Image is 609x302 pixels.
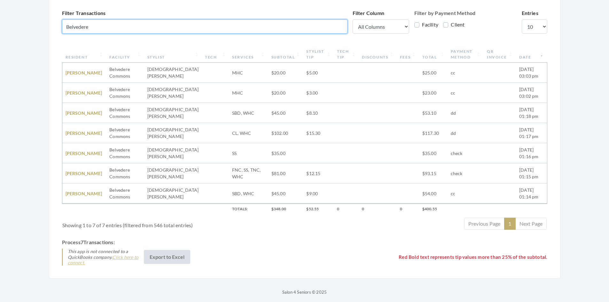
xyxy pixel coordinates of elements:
[66,191,102,196] a: [PERSON_NAME]
[353,9,385,17] label: Filter Column
[229,46,268,63] th: Services: activate to sort column ascending
[516,123,547,143] td: [DATE] 01:17 pm
[303,103,334,123] td: $8.10
[144,163,202,183] td: [DEMOGRAPHIC_DATA][PERSON_NAME]
[504,218,515,230] a: 1
[303,63,334,83] td: $5.00
[62,217,264,229] div: Showing 1 to 7 of 7 entries (filtered from 546 total entries)
[229,63,268,83] td: MHC
[62,46,106,63] th: Resident: activate to sort column ascending
[419,123,448,143] td: $117.30
[448,143,484,163] td: check
[419,83,448,103] td: $23.00
[229,143,268,163] td: SS
[81,239,83,245] span: 7
[229,183,268,204] td: SBD, WHC
[268,63,303,83] td: $20.00
[106,123,144,143] td: Belvedere Commons
[66,130,102,136] a: [PERSON_NAME]
[516,103,547,123] td: [DATE] 01:18 pm
[144,83,202,103] td: [DEMOGRAPHIC_DATA][PERSON_NAME]
[334,204,359,214] th: 0
[268,103,303,123] td: $45.00
[106,183,144,204] td: Belvedere Commons
[303,183,334,204] td: $9.00
[144,46,202,63] th: Stylist: activate to sort column ascending
[268,163,303,183] td: $81.00
[106,63,144,83] td: Belvedere Commons
[443,21,465,28] label: Client
[419,103,448,123] td: $53.10
[359,204,397,214] th: 0
[303,46,334,63] th: Stylist Tip: activate to sort column ascending
[419,183,448,204] td: $54.00
[229,83,268,103] td: MHC
[448,83,484,103] td: cc
[448,46,484,63] th: Payment Method: activate to sort column ascending
[68,254,138,266] a: Click here to connect.
[232,206,247,211] strong: Totals:
[448,163,484,183] td: check
[522,9,538,17] label: Entries
[448,183,484,204] td: cc
[229,123,268,143] td: CL, WHC
[419,46,448,63] th: Total: activate to sort column ascending
[144,103,202,123] td: [DEMOGRAPHIC_DATA][PERSON_NAME]
[359,46,397,63] th: Discounts: activate to sort column ascending
[419,63,448,83] td: $25.00
[399,253,547,261] span: Red Bold text represents tip values more than 25% of the subtotal.
[397,204,419,214] th: 0
[62,19,347,34] input: Filter...
[448,63,484,83] td: cc
[268,143,303,163] td: $35.00
[144,63,202,83] td: [DEMOGRAPHIC_DATA][PERSON_NAME]
[66,70,102,75] a: [PERSON_NAME]
[66,90,102,96] a: [PERSON_NAME]
[62,238,115,246] span: Process Transactions:
[144,250,190,264] button: Export to Excel
[268,204,303,214] th: $348.00
[303,83,334,103] td: $3.00
[303,123,334,143] td: $15.30
[106,143,144,163] td: Belvedere Commons
[268,46,303,63] th: Subtotal: activate to sort column ascending
[49,288,560,296] p: Salon 4 Seniors © 2025
[516,163,547,183] td: [DATE] 01:15 pm
[268,183,303,204] td: $45.00
[106,83,144,103] td: Belvedere Commons
[397,46,419,63] th: Fees: activate to sort column ascending
[62,9,106,17] label: Filter Transactions
[268,123,303,143] td: $102.00
[448,103,484,123] td: dd
[106,103,144,123] td: Belvedere Commons
[144,143,202,163] td: [DEMOGRAPHIC_DATA][PERSON_NAME]
[303,204,334,214] th: $52.55
[448,123,484,143] td: dd
[66,171,102,176] a: [PERSON_NAME]
[66,110,102,116] a: [PERSON_NAME]
[268,83,303,103] td: $20.00
[144,123,202,143] td: [DEMOGRAPHIC_DATA][PERSON_NAME]
[229,163,268,183] td: FNC, SS, TNC, WHC
[229,103,268,123] td: SBD, WHC
[334,46,359,63] th: Tech Tip: activate to sort column ascending
[484,46,516,63] th: QB Invoice: activate to sort column ascending
[144,183,202,204] td: [DEMOGRAPHIC_DATA][PERSON_NAME]
[106,46,144,63] th: Facility: activate to sort column ascending
[516,63,547,83] td: [DATE] 03:03 pm
[414,21,439,28] label: Facility
[419,204,448,214] th: $400.55
[106,163,144,183] td: Belvedere Commons
[419,163,448,183] td: $93.15
[516,183,547,204] td: [DATE] 01:14 pm
[516,83,547,103] td: [DATE] 03:02 pm
[303,163,334,183] td: $12.15
[202,46,229,63] th: Tech: activate to sort column ascending
[516,46,547,63] th: Date: activate to sort column ascending
[62,249,139,266] div: This app is not connected to a QuickBooks company.
[66,151,102,156] a: [PERSON_NAME]
[516,143,547,163] td: [DATE] 01:16 pm
[414,10,476,16] strong: Filter by Payment Method
[419,143,448,163] td: $35.00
